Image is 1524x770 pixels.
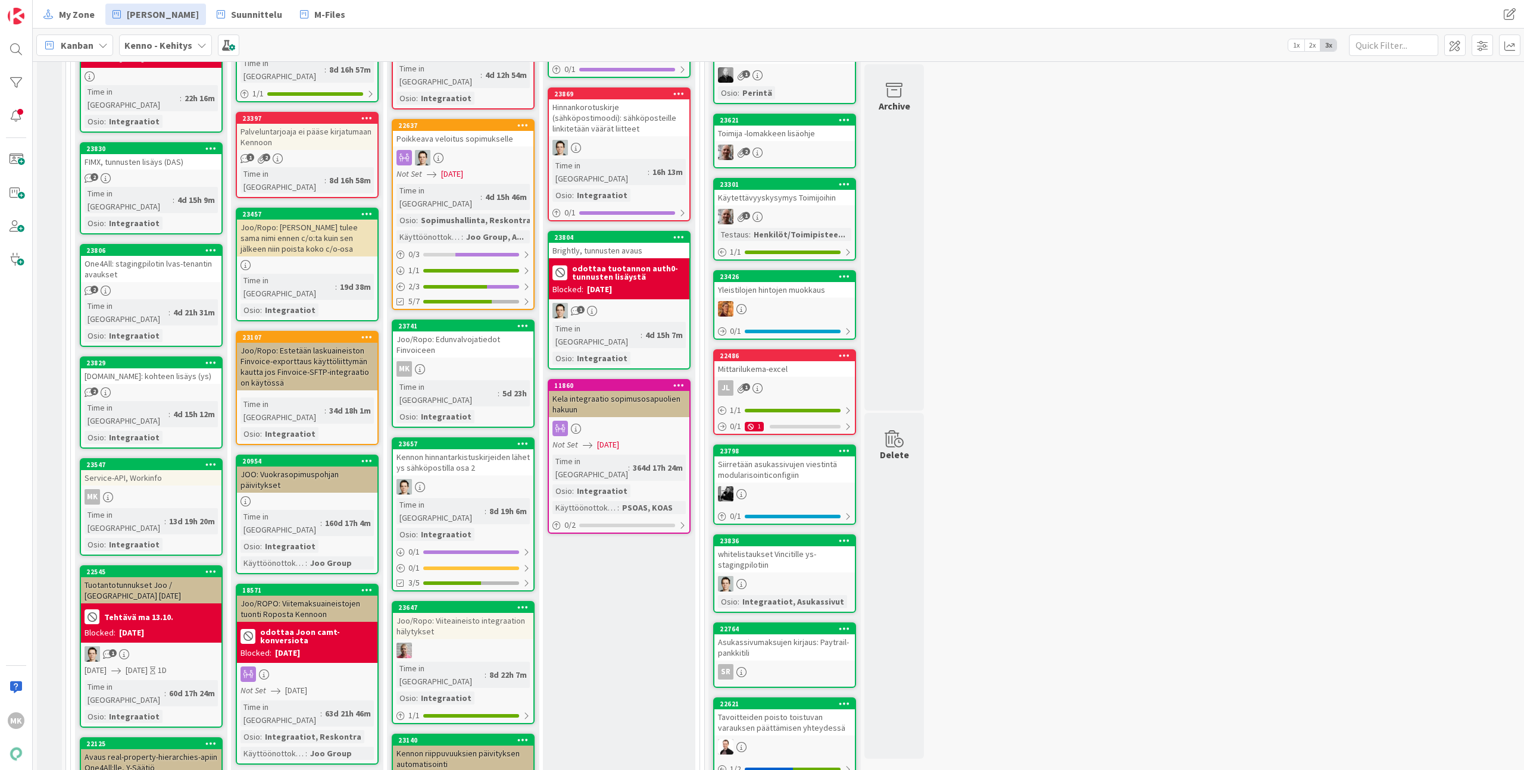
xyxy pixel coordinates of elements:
div: Time in [GEOGRAPHIC_DATA] [85,85,180,111]
img: Visit kanbanzone.com [8,8,24,24]
span: 1 [742,70,750,78]
div: Henkilöt/Toimipistee... [751,228,848,241]
div: 0/2 [549,518,689,533]
span: : [416,410,418,423]
div: 4d 15h 12m [170,408,218,421]
div: JL [718,380,733,396]
span: : [641,328,642,342]
div: 1/1 [714,403,855,418]
div: 23830 [86,145,221,153]
div: 1 [745,422,764,431]
div: Integraatiot [262,303,318,317]
img: TT [396,479,412,494]
div: Osio [85,431,104,444]
div: Brightly, tunnusten avaus [549,243,689,258]
div: Time in [GEOGRAPHIC_DATA] [85,187,173,213]
div: 20954JOO: Vuokrasopimuspohjan päivitykset [237,456,377,493]
div: 23741Joo/Ropo: Edunvalvojatiedot Finvoiceen [393,321,533,358]
span: 0 / 1 [730,420,741,433]
div: 23657Kennon hinnantarkistuskirjeiden lähetys sähköpostilla osa 2 [393,439,533,475]
div: Archive [879,99,910,113]
img: TL [718,301,733,317]
div: Time in [GEOGRAPHIC_DATA] [241,510,320,536]
div: 0/1 [549,62,689,77]
div: TT [81,646,221,662]
div: 23836whitelistaukset Vincitille ys-stagingpilotiin [714,536,855,572]
div: TT [393,479,533,494]
div: 23426Yleistilojen hintojen muokkaus [714,271,855,298]
div: Time in [GEOGRAPHIC_DATA] [396,380,498,406]
span: : [628,461,630,474]
b: odottaa tuotannon auth0-tunnusten lisäystä [572,264,686,281]
div: 23426 [714,271,855,282]
img: HJ [396,643,412,658]
div: Osio [552,352,572,365]
span: 0 / 1 [408,546,420,558]
div: Blocked: [552,283,583,296]
div: Osio [85,217,104,230]
div: Osio [241,540,260,553]
span: : [335,280,337,293]
div: MK [396,361,412,377]
span: [PERSON_NAME] [127,7,199,21]
div: Time in [GEOGRAPHIC_DATA] [241,57,324,83]
div: 22637 [398,121,533,130]
div: 18571 [237,585,377,596]
span: : [572,484,574,497]
div: Perintä [739,86,775,99]
div: One4All: stagingpilotin lvas-tenantin avaukset [81,256,221,282]
div: Integraatiot [418,528,474,541]
img: TT [85,646,100,662]
span: : [461,230,463,243]
div: VH [714,145,855,160]
span: 1 / 1 [730,246,741,258]
div: Integraatiot [418,92,474,105]
div: TT [549,140,689,155]
div: 13d 19h 20m [166,515,218,528]
span: Kanban [61,38,93,52]
div: 34d 18h 1m [326,404,374,417]
div: MK [393,361,533,377]
div: [DOMAIN_NAME]: kohteen lisäys (ys) [81,368,221,384]
div: Sopimushallinta, Reskontra [418,214,534,227]
div: 22621 [714,699,855,709]
div: 8d 19h 6m [486,505,530,518]
div: 23301Käytettävyyskysymys Toimijoihin [714,179,855,205]
div: JL [714,380,855,396]
span: : [168,306,170,319]
div: 23457 [237,209,377,220]
div: 23869 [549,89,689,99]
div: HJ [393,643,533,658]
div: 8d 16h 57m [326,63,374,76]
div: Time in [GEOGRAPHIC_DATA] [85,508,164,534]
span: 2 [742,148,750,155]
div: 20954 [242,457,377,465]
div: 0/1 [549,205,689,220]
span: 1x [1288,39,1304,51]
div: 23804 [554,233,689,242]
div: 23457 [242,210,377,218]
div: Time in [GEOGRAPHIC_DATA] [396,62,480,88]
span: 2 [263,154,270,161]
span: : [104,538,106,551]
div: TT [393,150,533,165]
span: : [572,189,574,202]
div: 0/11 [714,419,855,434]
div: Integraatiot [574,484,630,497]
span: : [648,165,649,179]
div: Osio [85,538,104,551]
span: 0 / 1 [730,510,741,522]
div: 23140 [393,735,533,746]
div: 22545 [81,566,221,577]
img: TT [718,576,733,591]
div: Integraatiot [574,189,630,202]
div: VH [714,209,855,224]
div: Käyttöönottokriittisyys [396,230,461,243]
div: Osio [396,214,416,227]
div: 23397 [237,113,377,124]
div: 4d 15h 9m [174,193,218,206]
span: 2 [90,173,98,181]
span: 0 / 1 [730,325,741,337]
div: 5d 23h [499,387,530,400]
a: My Zone [36,4,102,25]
